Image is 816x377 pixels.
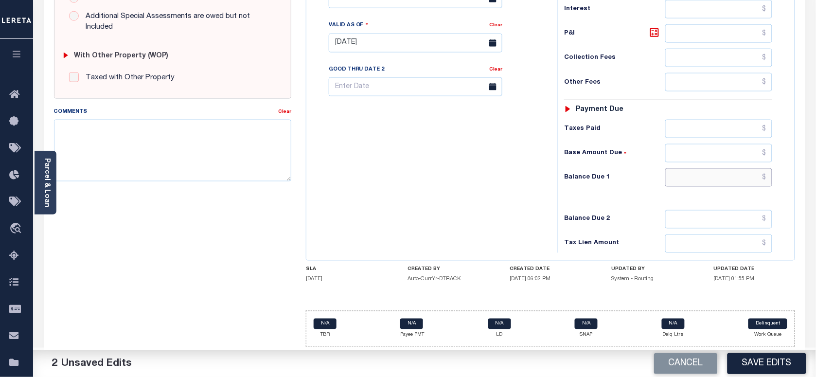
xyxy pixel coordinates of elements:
[665,49,773,67] input: $
[575,332,598,339] p: SNAP
[564,27,665,40] h6: P&I
[306,267,388,272] h4: SLA
[408,267,490,272] h4: CREATED BY
[314,319,337,329] a: N/A
[714,267,796,272] h4: UPDATED DATE
[748,319,787,329] a: Delinquent
[61,359,132,369] span: Unsaved Edits
[575,319,598,329] a: N/A
[329,66,385,74] label: Good Thru Date 2
[665,168,773,187] input: $
[564,79,665,87] h6: Other Fees
[564,174,665,181] h6: Balance Due 1
[54,108,88,116] label: Comments
[9,223,25,235] i: travel_explore
[52,359,57,369] span: 2
[510,267,591,272] h4: CREATED DATE
[329,77,502,96] input: Enter Date
[488,332,511,339] p: LD
[81,11,276,33] label: Additional Special Assessments are owed but not Included
[489,23,502,28] a: Clear
[748,332,787,339] p: Work Queue
[564,125,665,133] h6: Taxes Paid
[329,20,369,30] label: Valid as Of
[665,234,773,253] input: $
[612,267,693,272] h4: UPDATED BY
[81,72,175,84] label: Taxed with Other Property
[329,34,502,53] input: Enter Date
[314,332,337,339] p: TBR
[665,144,773,162] input: $
[408,276,490,283] h5: Auto-CurrYr-DTRACK
[564,5,665,13] h6: Interest
[489,67,502,72] a: Clear
[576,106,624,114] h6: Payment due
[564,149,665,157] h6: Base Amount Due
[564,215,665,223] h6: Balance Due 2
[278,109,291,114] a: Clear
[727,353,806,374] button: Save Edits
[43,158,50,207] a: Parcel & Loan
[662,332,685,339] p: Delq Ltrs
[662,319,685,329] a: N/A
[510,276,591,283] h5: [DATE] 06:02 PM
[74,52,168,60] h6: with Other Property (WOP)
[665,210,773,229] input: $
[564,54,665,62] h6: Collection Fees
[714,276,796,283] h5: [DATE] 01:55 PM
[400,332,424,339] p: Payee PMT
[665,73,773,91] input: $
[654,353,718,374] button: Cancel
[665,24,773,43] input: $
[488,319,511,329] a: N/A
[665,120,773,138] input: $
[400,319,423,329] a: N/A
[564,240,665,248] h6: Tax Lien Amount
[612,276,693,283] h5: System - Routing
[306,277,322,282] span: [DATE]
